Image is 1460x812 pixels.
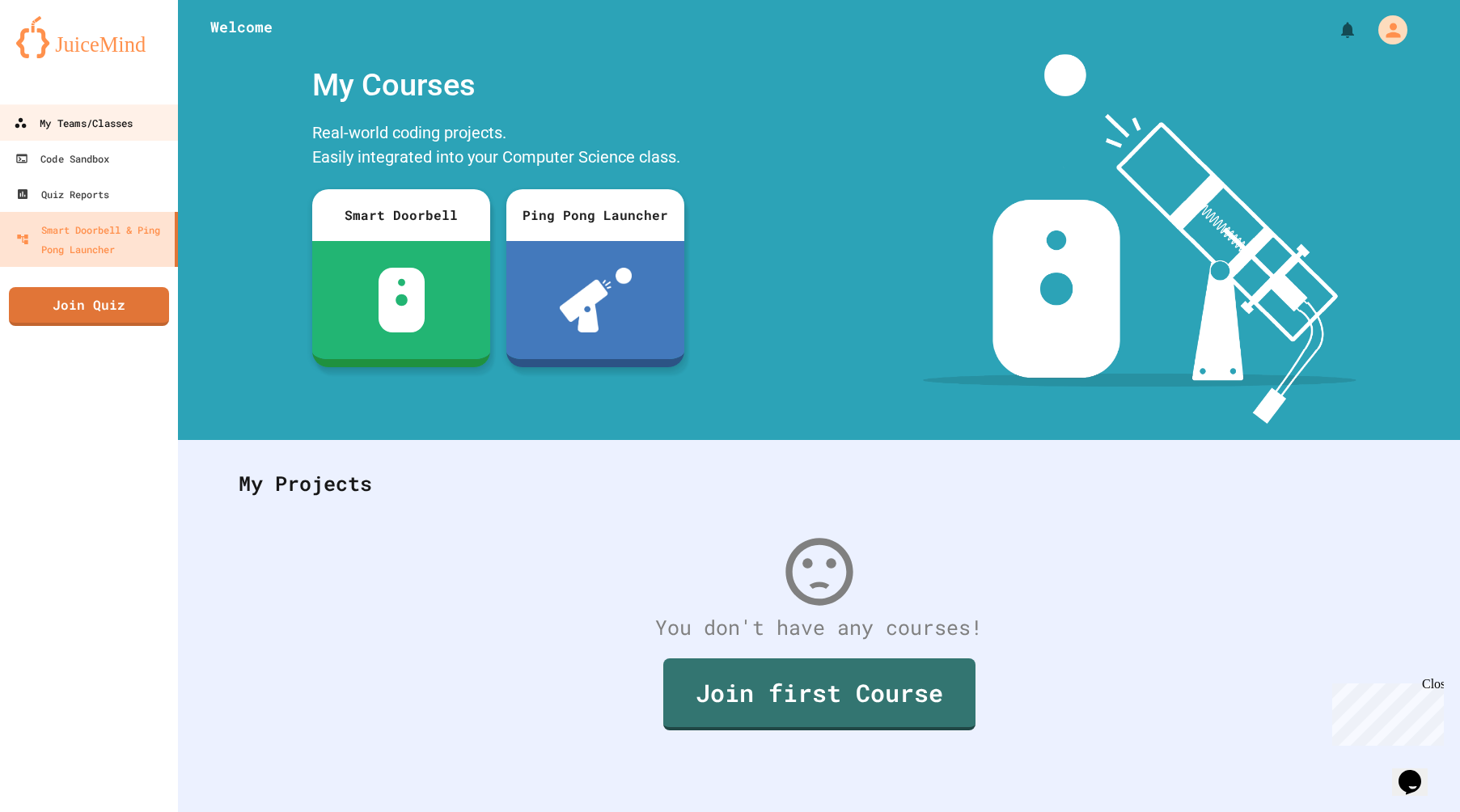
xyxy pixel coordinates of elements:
div: My Notifications [1308,16,1361,44]
img: logo-orange.svg [16,16,162,58]
div: My Courses [304,54,692,116]
div: My Projects [222,452,1416,515]
a: Join Quiz [9,287,169,326]
div: You don't have any courses! [222,612,1416,643]
div: Smart Doorbell & Ping Pong Launcher [16,220,168,259]
img: banner-image-my-projects.png [923,54,1356,424]
img: sdb-white.svg [379,268,425,332]
iframe: chat widget [1392,747,1444,796]
img: ppl-with-ball.png [560,268,632,332]
div: Real-world coding projects. Easily integrated into your Computer Science class. [304,116,692,177]
div: Code Sandbox [15,149,109,168]
div: Ping Pong Launcher [506,189,684,241]
a: Join first Course [663,658,975,730]
div: Quiz Reports [16,184,109,204]
div: Smart Doorbell [312,189,490,241]
div: My Account [1361,11,1411,49]
div: Chat with us now!Close [6,6,112,103]
div: My Teams/Classes [14,113,133,133]
iframe: chat widget [1326,677,1444,746]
